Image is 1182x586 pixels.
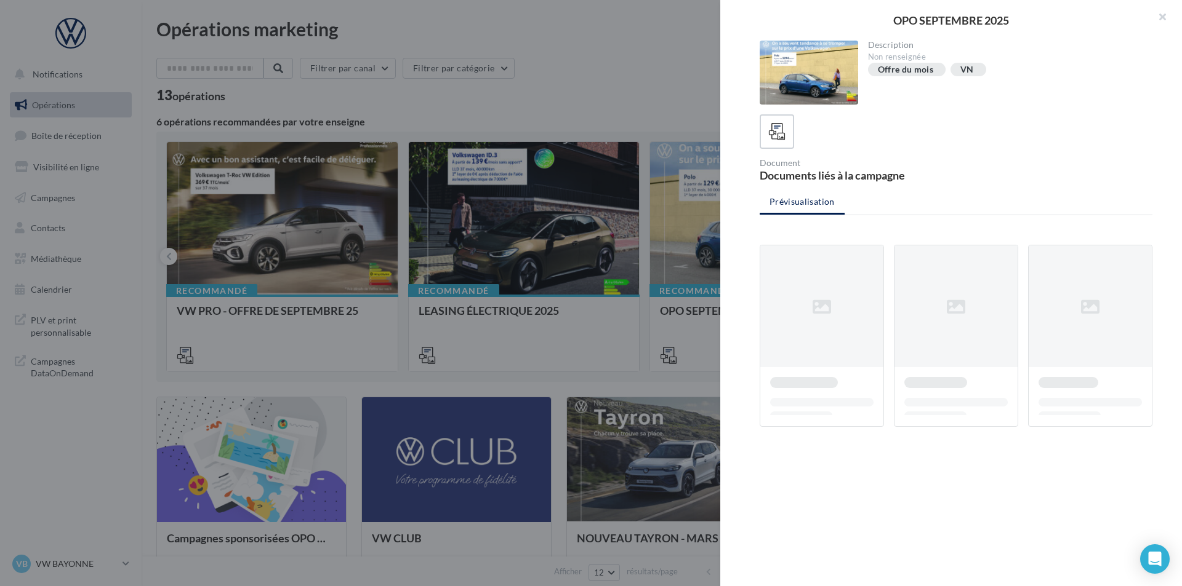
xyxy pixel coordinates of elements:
div: Documents liés à la campagne [760,170,951,181]
div: Non renseignée [868,52,1143,63]
div: OPO SEPTEMBRE 2025 [740,15,1162,26]
div: Description [868,41,1143,49]
div: VN [960,65,974,74]
div: Document [760,159,951,167]
div: Open Intercom Messenger [1140,544,1170,574]
div: Offre du mois [878,65,934,74]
